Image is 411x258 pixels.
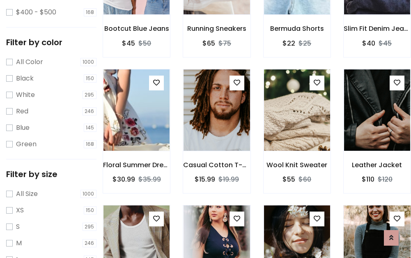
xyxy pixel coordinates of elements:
[83,91,97,99] span: 295
[16,90,35,100] label: White
[138,39,151,48] del: $50
[80,58,97,66] span: 1000
[84,124,97,132] span: 145
[84,74,97,83] span: 150
[344,161,411,169] h6: Leather Jacket
[16,222,20,232] label: S
[183,25,250,32] h6: Running Sneakers
[16,238,22,248] label: M
[344,25,411,32] h6: Slim Fit Denim Jeans
[84,8,97,16] span: 168
[16,74,34,83] label: Black
[195,175,215,183] h6: $15.99
[6,169,96,179] h5: Filter by size
[183,161,250,169] h6: Casual Cotton T-Shirt
[362,39,375,47] h6: $40
[378,175,393,184] del: $120
[83,107,97,115] span: 246
[122,39,135,47] h6: $45
[80,190,97,198] span: 1000
[83,239,97,247] span: 246
[103,25,170,32] h6: Bootcut Blue Jeans
[16,57,43,67] label: All Color
[16,205,24,215] label: XS
[84,206,97,214] span: 150
[16,139,37,149] label: Green
[202,39,215,47] h6: $65
[84,140,97,148] span: 168
[83,223,97,231] span: 295
[282,175,295,183] h6: $55
[6,37,96,47] h5: Filter by color
[16,106,28,116] label: Red
[218,175,239,184] del: $19.99
[298,39,311,48] del: $25
[282,39,295,47] h6: $22
[138,175,161,184] del: $35.99
[379,39,392,48] del: $45
[16,123,30,133] label: Blue
[103,161,170,169] h6: Floral Summer Dress
[362,175,374,183] h6: $110
[16,7,56,17] label: $400 - $500
[264,161,331,169] h6: Wool Knit Sweater
[218,39,231,48] del: $75
[16,189,38,199] label: All Size
[264,25,331,32] h6: Bermuda Shorts
[113,175,135,183] h6: $30.99
[298,175,311,184] del: $60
